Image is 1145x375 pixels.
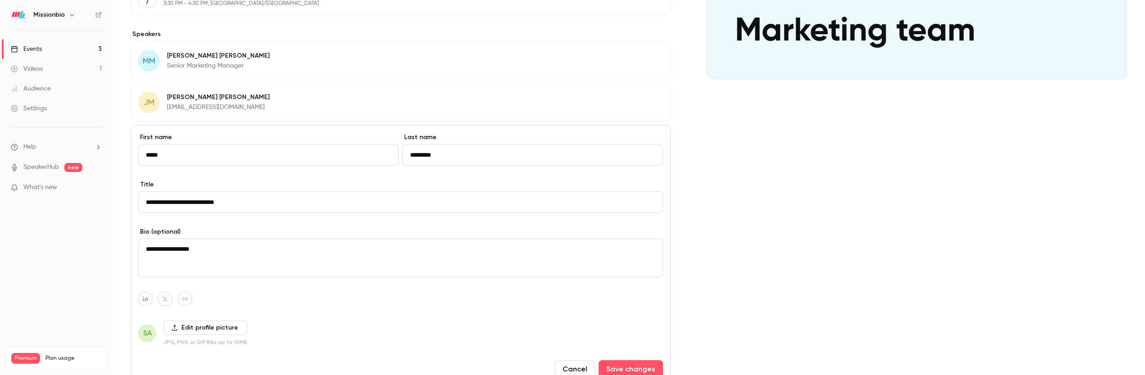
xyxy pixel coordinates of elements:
[167,103,270,112] p: [EMAIL_ADDRESS][DOMAIN_NAME]
[167,61,270,70] p: Senior Marketing Manager
[11,84,51,93] div: Audience
[163,321,248,335] label: Edit profile picture
[131,84,671,122] div: JM[PERSON_NAME] [PERSON_NAME][EMAIL_ADDRESS][DOMAIN_NAME]
[144,96,154,108] span: JM
[163,339,248,346] p: JPG, PNG or GIF files up to 10MB
[23,163,59,172] a: SpeakerHub
[131,30,671,39] label: Speakers
[45,355,101,362] span: Plan usage
[143,328,152,339] span: SA
[11,104,47,113] div: Settings
[11,64,43,73] div: Videos
[131,42,671,80] div: MM[PERSON_NAME] [PERSON_NAME]Senior Marketing Manager
[11,45,42,54] div: Events
[23,142,36,152] span: Help
[64,163,82,172] span: new
[138,133,399,142] label: First name
[138,180,663,189] label: Title
[11,353,40,364] span: Premium
[167,93,270,102] p: [PERSON_NAME] [PERSON_NAME]
[138,227,663,236] label: Bio (optional)
[11,8,26,22] img: Missionbio
[23,183,57,192] span: What's new
[402,133,663,142] label: Last name
[143,55,155,67] span: MM
[91,184,102,192] iframe: Noticeable Trigger
[11,142,102,152] li: help-dropdown-opener
[33,10,65,19] h6: Missionbio
[167,51,270,60] p: [PERSON_NAME] [PERSON_NAME]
